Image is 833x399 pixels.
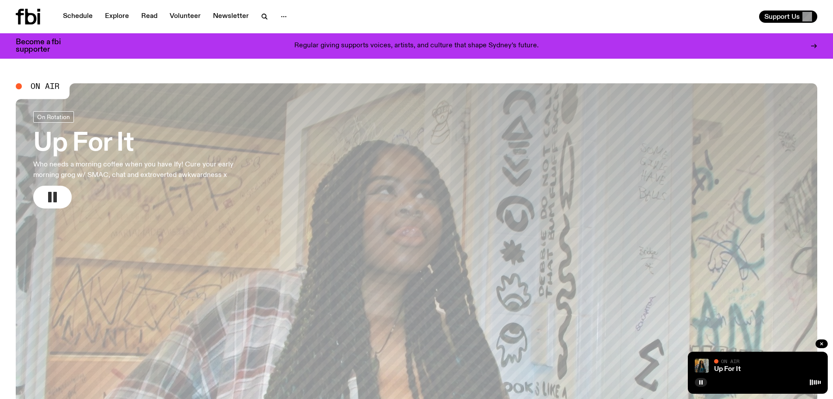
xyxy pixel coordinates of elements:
a: Newsletter [208,11,254,23]
h3: Up For It [33,131,257,156]
img: Ify - a Brown Skin girl with black braided twists, looking up to the side with her tongue stickin... [695,359,709,373]
h3: Become a fbi supporter [16,39,72,53]
button: Support Us [759,11,817,23]
a: Up For It [714,366,741,373]
a: Explore [100,11,134,23]
span: On Air [721,358,739,364]
a: Schedule [58,11,98,23]
a: Read [136,11,163,23]
a: On Rotation [33,111,74,123]
p: Regular giving supports voices, artists, and culture that shape Sydney’s future. [294,42,539,50]
span: Support Us [764,13,800,21]
span: On Rotation [37,113,70,120]
p: Who needs a morning coffee when you have Ify! Cure your early morning grog w/ SMAC, chat and extr... [33,159,257,180]
a: Volunteer [164,11,206,23]
a: Up For ItWho needs a morning coffee when you have Ify! Cure your early morning grog w/ SMAC, chat... [33,111,257,208]
span: On Air [31,82,59,90]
